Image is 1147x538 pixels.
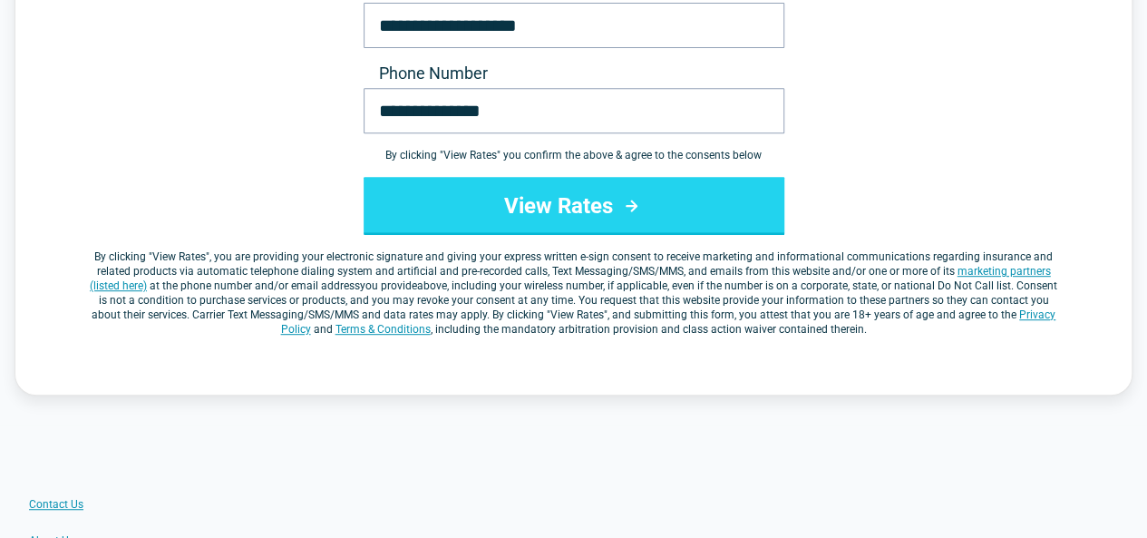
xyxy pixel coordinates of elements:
span: View Rates [152,250,206,263]
label: By clicking " ", you are providing your electronic signature and giving your express written e-si... [88,249,1059,337]
label: Phone Number [364,63,784,84]
button: View Rates [364,177,784,235]
div: By clicking " View Rates " you confirm the above & agree to the consents below [364,148,784,162]
a: Terms & Conditions [335,323,431,336]
a: Contact Us [29,497,83,512]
